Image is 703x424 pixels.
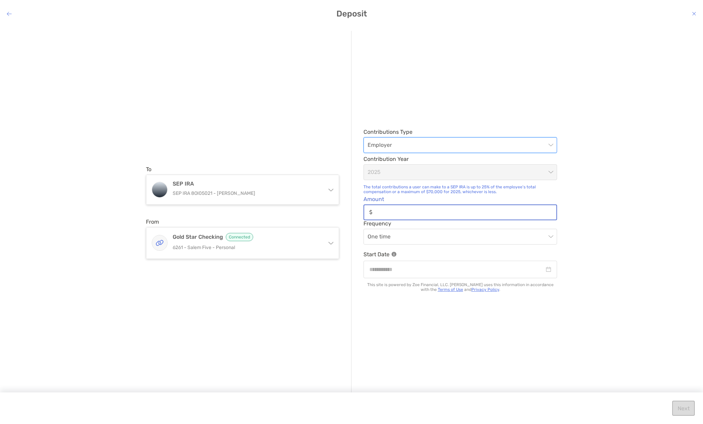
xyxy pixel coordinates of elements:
span: 2025 [368,165,553,180]
label: From [146,219,159,225]
a: Terms of Use [438,287,463,292]
span: One time [368,229,553,244]
img: input icon [369,210,372,215]
span: Employer [368,138,553,153]
p: 6261 - Salem Five - Personal [173,243,321,252]
h4: Gold Star Checking [173,233,321,241]
span: Amount [363,196,557,202]
p: SEP IRA 8OI05021 - [PERSON_NAME] [173,189,321,198]
div: The total contributions a user can make to a SEP IRA is up to 25% of the employee's total compens... [363,185,557,194]
p: Start Date [363,250,557,259]
span: Contribution Year [363,156,557,162]
img: Gold Star Checking [152,235,167,250]
img: Information Icon [392,252,396,257]
a: Privacy Policy [471,287,499,292]
label: To [146,166,151,173]
span: Connected [226,233,253,241]
img: SEP IRA [152,182,167,197]
span: Frequency [363,220,557,227]
p: This site is powered by Zoe Financial, LLC. [PERSON_NAME] uses this information in accordance wit... [363,282,557,292]
span: Contributions Type [363,129,557,135]
h4: SEP IRA [173,180,321,187]
input: Amountinput icon [375,209,556,215]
